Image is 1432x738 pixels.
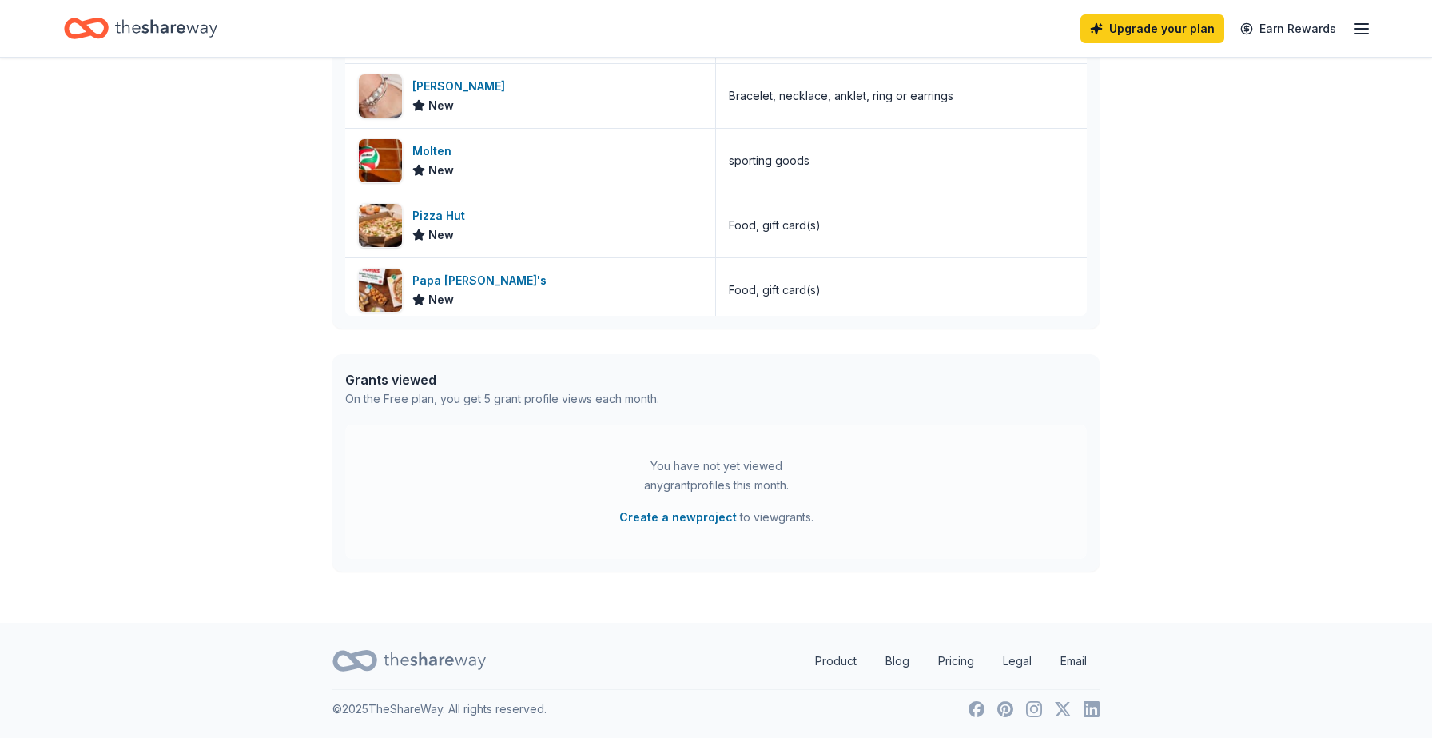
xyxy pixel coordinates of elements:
[1231,14,1346,43] a: Earn Rewards
[412,206,471,225] div: Pizza Hut
[359,269,402,312] img: Image for Papa John's
[729,216,821,235] div: Food, gift card(s)
[332,700,547,719] p: © 2025 TheShareWay. All rights reserved.
[428,225,454,245] span: New
[1080,14,1224,43] a: Upgrade your plan
[412,142,458,161] div: Molten
[925,645,987,677] a: Pricing
[359,139,402,182] img: Image for Molten
[619,508,737,527] button: Create a newproject
[990,645,1044,677] a: Legal
[802,645,1100,677] nav: quick links
[729,151,809,170] div: sporting goods
[359,74,402,118] img: Image for Lizzy James
[729,281,821,300] div: Food, gift card(s)
[345,370,659,389] div: Grants viewed
[428,290,454,309] span: New
[873,645,922,677] a: Blog
[428,161,454,180] span: New
[616,457,816,495] div: You have not yet viewed any grant profiles this month.
[1048,645,1100,677] a: Email
[359,204,402,247] img: Image for Pizza Hut
[345,389,659,409] div: On the Free plan, you get 5 grant profile views each month.
[802,645,869,677] a: Product
[428,96,454,115] span: New
[729,86,953,106] div: Bracelet, necklace, anklet, ring or earrings
[412,77,511,96] div: [PERSON_NAME]
[64,10,217,47] a: Home
[619,508,813,527] span: to view grants .
[412,271,553,290] div: Papa [PERSON_NAME]'s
